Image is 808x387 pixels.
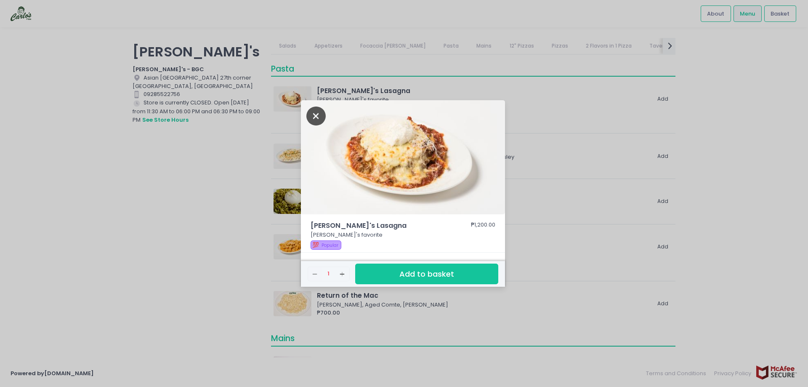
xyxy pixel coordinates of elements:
[311,231,496,239] p: [PERSON_NAME]'s favorite
[312,241,319,249] span: 💯
[311,221,449,231] span: [PERSON_NAME]'s Lasagna
[306,111,326,120] button: Close
[322,242,338,248] span: Popular
[471,221,495,231] div: ₱1,200.00
[301,100,505,215] img: Garfield's Lasagna
[355,264,498,284] button: Add to basket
